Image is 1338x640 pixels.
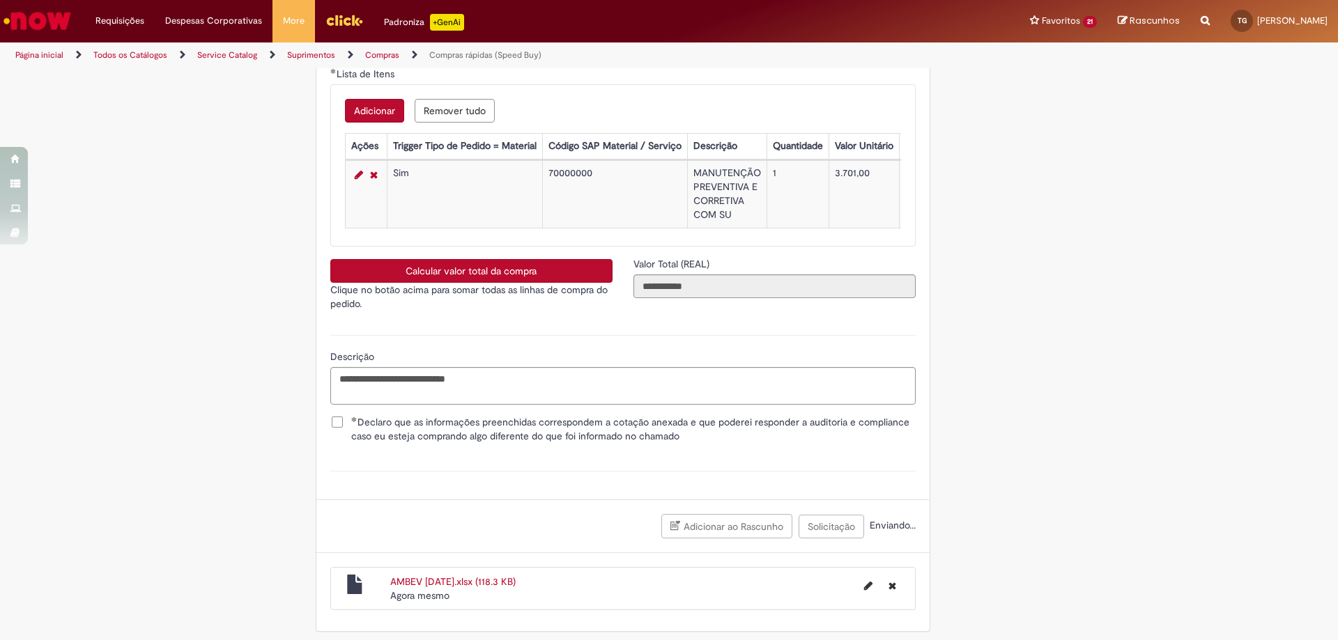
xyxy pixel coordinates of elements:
[880,575,905,597] button: Excluir AMBEV SETEMBRO 2025.xlsx
[165,14,262,28] span: Despesas Corporativas
[15,49,63,61] a: Página inicial
[1118,15,1180,28] a: Rascunhos
[351,416,357,422] span: Obrigatório Preenchido
[1238,16,1247,25] span: TG
[687,134,767,159] th: Descrição
[365,49,399,61] a: Compras
[287,49,335,61] a: Suprimentos
[633,258,712,270] span: Somente leitura - Valor Total (REAL)
[767,134,829,159] th: Quantidade
[387,161,542,228] td: Sim
[330,68,337,74] span: Obrigatório Preenchido
[390,575,516,588] a: AMBEV [DATE].xlsx (118.3 KB)
[345,134,387,159] th: Ações
[197,49,257,61] a: Service Catalog
[633,257,712,271] label: Somente leitura - Valor Total (REAL)
[542,161,687,228] td: 70000000
[1130,14,1180,27] span: Rascunhos
[387,134,542,159] th: Trigger Tipo de Pedido = Material
[337,68,397,80] span: Lista de Itens
[1257,15,1328,26] span: [PERSON_NAME]
[93,49,167,61] a: Todos os Catálogos
[390,589,449,602] span: Agora mesmo
[283,14,305,28] span: More
[899,161,988,228] td: 3.701,00
[1,7,73,35] img: ServiceNow
[367,166,381,183] a: Remover linha 1
[390,589,449,602] time: 30/09/2025 15:33:24
[429,49,541,61] a: Compras rápidas (Speed Buy)
[899,134,988,159] th: Valor Total Moeda
[542,134,687,159] th: Código SAP Material / Serviço
[867,519,916,531] span: Enviando...
[330,283,613,311] p: Clique no botão acima para somar todas as linhas de compra do pedido.
[384,14,464,31] div: Padroniza
[829,161,899,228] td: 3.701,00
[345,99,404,123] button: Add a row for Lista de Itens
[330,350,377,363] span: Descrição
[10,42,882,68] ul: Trilhas de página
[1042,14,1080,28] span: Favoritos
[1083,16,1097,28] span: 21
[351,166,367,183] a: Editar Linha 1
[687,161,767,228] td: MANUTENÇÃO PREVENTIVA E CORRETIVA COM SU
[767,161,829,228] td: 1
[325,10,363,31] img: click_logo_yellow_360x200.png
[330,259,613,283] button: Calcular valor total da compra
[430,14,464,31] p: +GenAi
[415,99,495,123] button: Remove all rows for Lista de Itens
[633,274,916,298] input: Valor Total (REAL)
[829,134,899,159] th: Valor Unitário
[856,575,881,597] button: Editar nome de arquivo AMBEV SETEMBRO 2025.xlsx
[95,14,144,28] span: Requisições
[351,415,916,443] span: Declaro que as informações preenchidas correspondem a cotação anexada e que poderei responder a a...
[330,367,916,405] textarea: Descrição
